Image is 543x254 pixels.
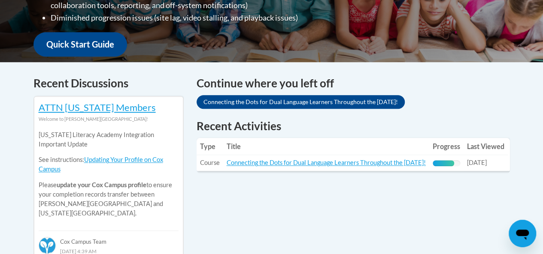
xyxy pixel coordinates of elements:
span: Course [200,159,220,166]
th: Last Viewed [464,138,508,155]
div: Cox Campus Team [39,230,179,246]
a: Connecting the Dots for Dual Language Learners Throughout the [DATE]! [197,95,405,109]
iframe: Button to launch messaging window [509,220,536,247]
th: Progress [429,138,464,155]
a: Connecting the Dots for Dual Language Learners Throughout the [DATE]! [227,159,426,166]
h4: Continue where you left off [197,75,510,92]
img: Cox Campus Team [39,237,56,254]
a: Quick Start Guide [33,32,127,57]
a: Updating Your Profile on Cox Campus [39,156,163,173]
p: See instructions: [39,155,179,174]
div: Welcome to [PERSON_NAME][GEOGRAPHIC_DATA]! [39,114,179,124]
h4: Recent Discussions [33,75,184,92]
div: Please to ensure your completion records transfer between [PERSON_NAME][GEOGRAPHIC_DATA] and [US_... [39,124,179,224]
b: update your Cox Campus profile [57,181,146,188]
th: Type [197,138,223,155]
th: Title [223,138,429,155]
span: [DATE] [467,159,487,166]
a: ATTN [US_STATE] Members [39,102,156,113]
h1: Recent Activities [197,118,510,134]
div: Progress, % [433,160,455,166]
li: Diminished progression issues (site lag, video stalling, and playback issues) [51,12,345,24]
p: [US_STATE] Literacy Academy Integration Important Update [39,130,179,149]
